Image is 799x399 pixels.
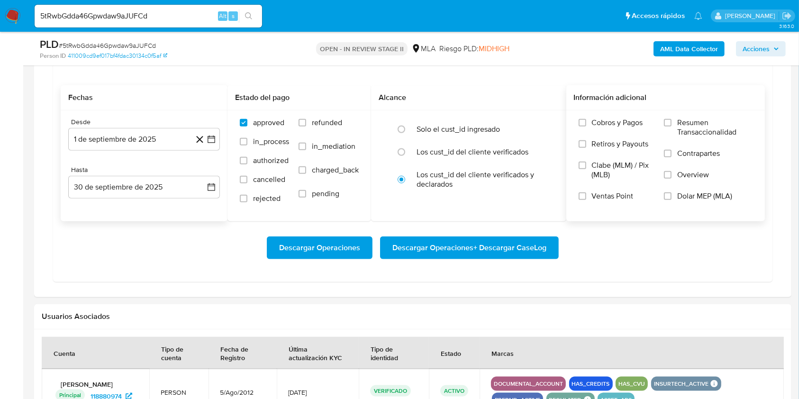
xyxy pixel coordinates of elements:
[40,36,59,52] b: PLD
[479,43,509,54] span: MIDHIGH
[316,42,408,55] p: OPEN - IN REVIEW STAGE II
[736,41,786,56] button: Acciones
[35,10,262,22] input: Buscar usuario o caso...
[219,11,227,20] span: Alt
[42,312,784,321] h2: Usuarios Asociados
[232,11,235,20] span: s
[239,9,258,23] button: search-icon
[782,11,792,21] a: Salir
[40,52,66,60] b: Person ID
[660,41,718,56] b: AML Data Collector
[694,12,702,20] a: Notificaciones
[632,11,685,21] span: Accesos rápidos
[779,22,794,30] span: 3.163.0
[68,52,167,60] a: 411009cd9ef017bf4fdac30134c0f5af
[743,41,770,56] span: Acciones
[725,11,779,20] p: valeria.duch@mercadolibre.com
[654,41,725,56] button: AML Data Collector
[439,44,509,54] span: Riesgo PLD:
[411,44,436,54] div: MLA
[59,41,156,50] span: # 5tRwbGdda46Gpwdaw9aJUFCd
